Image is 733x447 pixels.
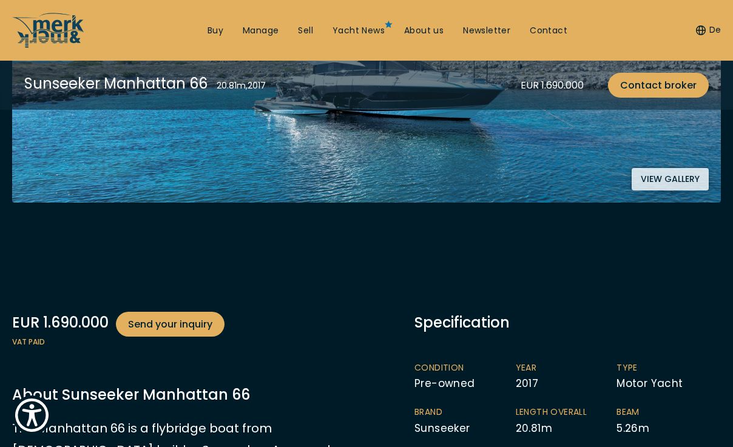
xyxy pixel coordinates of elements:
[616,362,718,391] li: Motor Yacht
[333,25,385,37] a: Yacht News
[12,337,353,348] span: VAT paid
[12,38,85,52] a: /
[516,406,617,435] li: 20.81 m
[616,406,718,435] li: 5.26 m
[632,168,709,190] button: View gallery
[521,78,584,93] div: EUR 1.690.000
[208,25,223,37] a: Buy
[128,317,212,332] span: Send your inquiry
[12,384,353,405] h3: About Sunseeker Manhattan 66
[116,312,225,337] a: Send your inquiry
[696,24,721,36] button: De
[463,25,510,37] a: Newsletter
[414,362,491,374] span: Condition
[414,312,721,333] div: Specification
[616,362,694,374] span: Type
[414,406,491,418] span: Brand
[414,406,516,435] li: Sunseeker
[516,362,593,374] span: Year
[12,312,353,337] div: EUR 1.690.000
[608,73,709,98] a: Contact broker
[516,406,593,418] span: Length overall
[414,362,516,391] li: Pre-owned
[298,25,313,37] a: Sell
[616,406,694,418] span: Beam
[516,362,617,391] li: 2017
[243,25,279,37] a: Manage
[24,73,208,94] div: Sunseeker Manhattan 66
[12,395,52,435] button: Show Accessibility Preferences
[620,78,697,93] span: Contact broker
[404,25,444,37] a: About us
[530,25,567,37] a: Contact
[217,79,266,92] div: 20.81 m , 2017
